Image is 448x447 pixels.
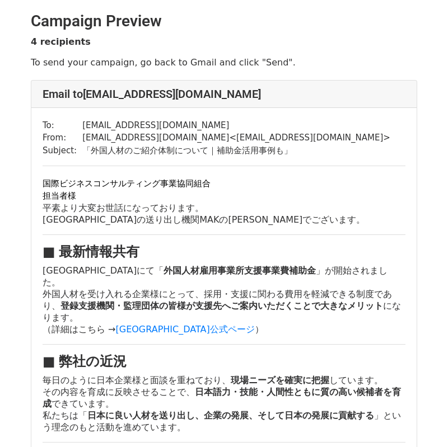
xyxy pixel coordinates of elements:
[31,57,417,68] p: To send your campaign, go back to Gmail and click "Send".
[43,386,405,410] p: その内容を育成に反映させることで、 できています。
[43,119,82,132] td: To:
[31,12,417,31] h2: Campaign Preview
[43,244,405,260] h3: ■ 最新情報共有
[82,131,390,144] td: [EMAIL_ADDRESS][DOMAIN_NAME] < [EMAIL_ADDRESS][DOMAIN_NAME] >
[87,410,374,421] strong: 日本に良い人材を送り出し、企業の発展、 そして日本の発展に貢献する
[82,119,390,132] td: [EMAIL_ADDRESS][DOMAIN_NAME]
[43,354,405,370] h3: ■ 弊社の近況
[43,87,405,101] h4: Email to [EMAIL_ADDRESS][DOMAIN_NAME]
[43,131,82,144] td: From:
[43,191,76,200] span: 担当者様
[164,265,316,276] strong: 外国人材雇用事業所支援事業費補助金
[43,374,405,386] p: 毎日のように日本企業様と面談を重ねており、 しています。
[43,202,405,225] p: 平素より大変お世話になっております。 [GEOGRAPHIC_DATA]の送り出し機関MAKの[PERSON_NAME]でございます。
[116,324,255,335] a: [GEOGRAPHIC_DATA]公式ページ
[43,144,82,157] td: Subject:
[43,265,405,335] p: [GEOGRAPHIC_DATA]にて「 」 が開始されました。 外国人材を受け入れる企業様にとって、採用・ 支援に関わる費用を軽減できる制度であり、 に なります。 （詳細はこちら → ）
[43,387,401,409] strong: 日本語力・技能・ 人間性ともに質の高い候補者を育成
[231,375,329,385] strong: 現場ニーズを確実に 把握
[43,179,211,188] span: 国際ビジネスコンサルティング事業協同組合
[82,144,390,157] td: 「外国人材のご紹介体制について｜補助金活用事例も」
[60,300,383,311] strong: 登録支援機関・ 監理団体の皆様が支援先へご案内いただくことで大きなメリット
[31,36,91,47] strong: 4 recipients
[43,410,405,433] p: 私たちは「 」 という理念のもと活動を進めています。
